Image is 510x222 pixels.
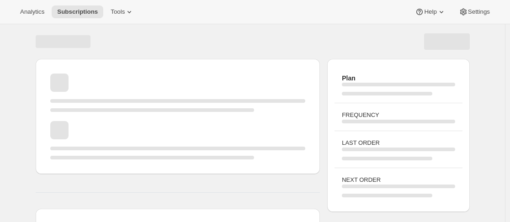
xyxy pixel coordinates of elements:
span: Tools [111,8,125,16]
button: Tools [105,5,139,18]
h3: LAST ORDER [342,138,455,148]
h3: FREQUENCY [342,111,455,120]
span: Help [424,8,436,16]
h3: NEXT ORDER [342,175,455,185]
span: Settings [468,8,490,16]
span: Analytics [20,8,44,16]
span: Subscriptions [57,8,98,16]
button: Settings [453,5,495,18]
button: Analytics [15,5,50,18]
h2: Plan [342,74,455,83]
button: Subscriptions [52,5,103,18]
button: Help [409,5,451,18]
